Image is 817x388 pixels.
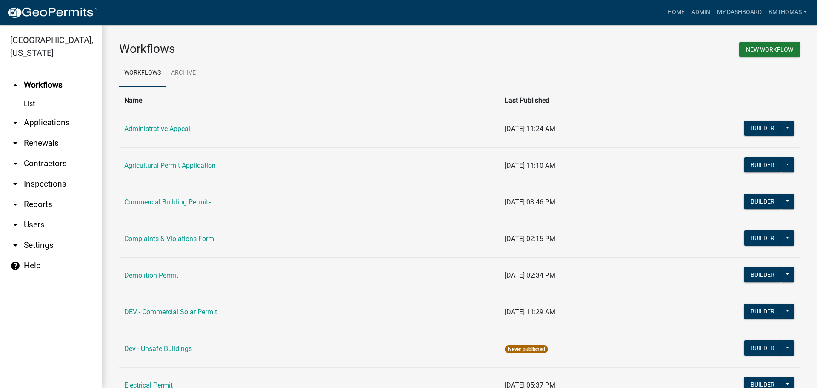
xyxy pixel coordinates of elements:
th: Last Published [500,90,648,111]
i: arrow_drop_down [10,118,20,128]
button: Builder [744,121,781,136]
i: arrow_drop_down [10,240,20,250]
span: [DATE] 02:34 PM [505,271,555,279]
button: Builder [744,267,781,282]
i: arrow_drop_down [10,199,20,210]
button: Builder [744,230,781,246]
a: Workflows [119,60,166,87]
a: Administrative Appeal [124,125,190,133]
i: arrow_drop_down [10,158,20,169]
span: [DATE] 02:15 PM [505,235,555,243]
i: arrow_drop_down [10,220,20,230]
button: Builder [744,340,781,356]
a: Demolition Permit [124,271,178,279]
button: Builder [744,304,781,319]
a: Commercial Building Permits [124,198,211,206]
i: arrow_drop_down [10,138,20,148]
button: New Workflow [739,42,800,57]
span: Never published [505,345,548,353]
span: [DATE] 11:24 AM [505,125,555,133]
span: [DATE] 11:29 AM [505,308,555,316]
button: Builder [744,157,781,172]
span: [DATE] 11:10 AM [505,161,555,170]
a: My Dashboard [714,4,765,20]
a: Agricultural Permit Application [124,161,216,170]
th: Name [119,90,500,111]
h3: Workflows [119,42,453,56]
a: Archive [166,60,201,87]
button: Builder [744,194,781,209]
span: [DATE] 03:46 PM [505,198,555,206]
a: Dev - Unsafe Buildings [124,345,192,353]
a: Complaints & Violations Form [124,235,214,243]
a: DEV - Commercial Solar Permit [124,308,217,316]
i: arrow_drop_down [10,179,20,189]
i: arrow_drop_up [10,80,20,90]
a: Admin [688,4,714,20]
a: bmthomas [765,4,810,20]
i: help [10,261,20,271]
a: Home [664,4,688,20]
